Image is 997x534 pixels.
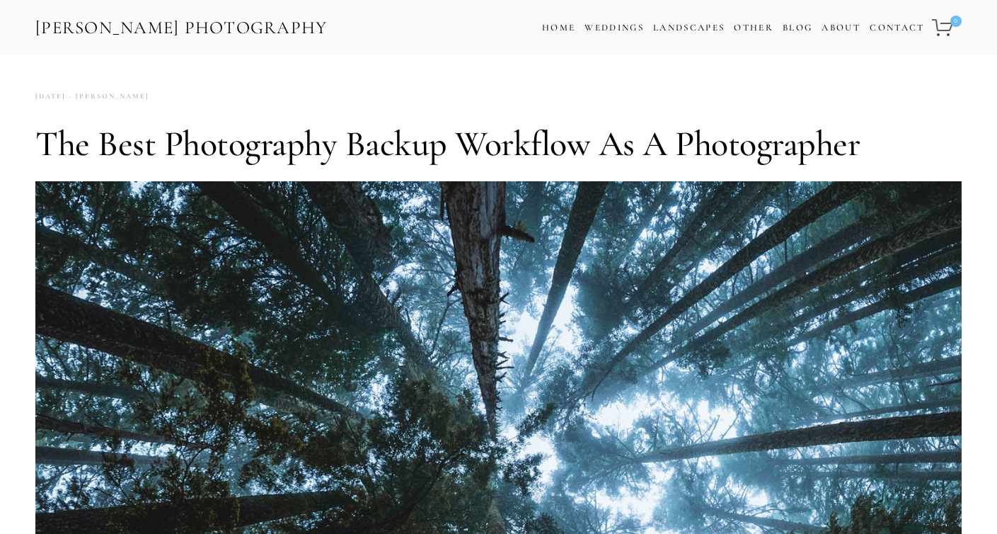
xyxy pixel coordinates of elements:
a: Weddings [584,22,644,33]
h1: The Best Photography Backup Workflow as a Photographer [35,123,962,165]
a: Home [542,18,575,38]
a: Contact [870,18,924,38]
a: [PERSON_NAME] [66,87,149,106]
a: Blog [783,18,812,38]
span: 0 [950,16,962,27]
a: [PERSON_NAME] Photography [34,12,329,44]
a: Landscapes [653,22,725,33]
a: Other [734,22,773,33]
a: 0 items in cart [930,11,963,45]
time: [DATE] [35,87,66,106]
a: About [822,18,860,38]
